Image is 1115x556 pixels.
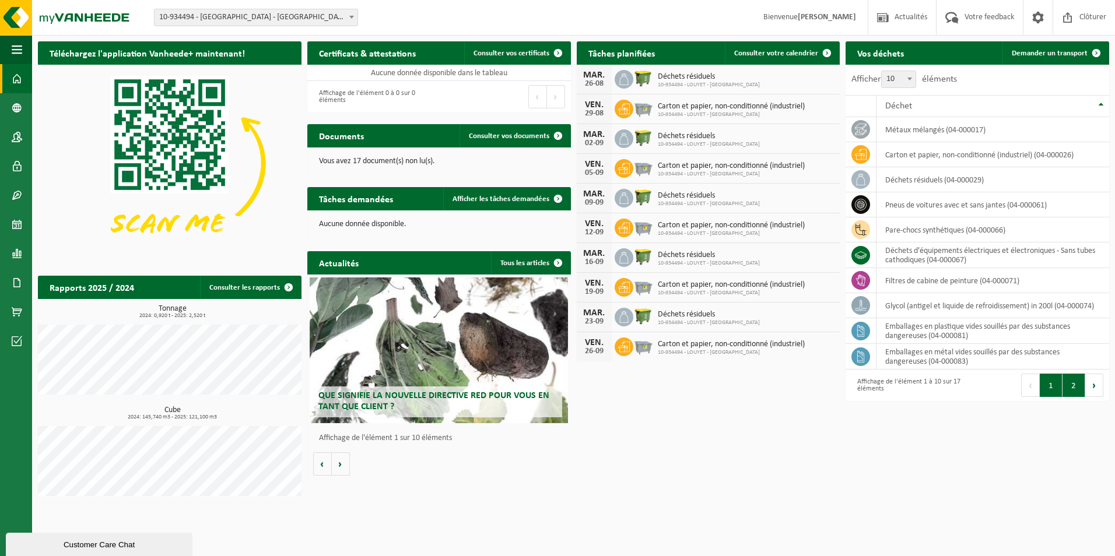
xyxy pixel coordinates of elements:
h2: Tâches demandées [307,187,405,210]
span: 2024: 145,740 m3 - 2025: 121,100 m3 [44,414,301,420]
button: 2 [1063,374,1085,397]
div: 19-09 [583,288,606,296]
span: 10-934494 - LOUYET - MONT ST GUIBERT - MONT-SAINT-GUIBERT [154,9,358,26]
td: pare-chocs synthétiques (04-000066) [876,217,1109,242]
span: 10-934494 - LOUYET - [GEOGRAPHIC_DATA] [658,319,760,326]
td: métaux mélangés (04-000017) [876,117,1109,142]
div: 09-09 [583,199,606,207]
div: VEN. [583,160,606,169]
div: MAR. [583,71,606,80]
span: 2024: 0,920 t - 2025: 2,520 t [44,313,301,319]
div: VEN. [583,279,606,288]
div: VEN. [583,219,606,228]
span: Déchets résiduels [658,251,760,260]
span: 10-934494 - LOUYET - [GEOGRAPHIC_DATA] [658,349,805,356]
h2: Certificats & attestations [307,41,427,64]
span: Carton et papier, non-conditionné (industriel) [658,340,805,349]
td: filtres de cabine de peinture (04-000071) [876,268,1109,293]
span: Carton et papier, non-conditionné (industriel) [658,161,805,171]
div: MAR. [583,130,606,139]
div: 29-08 [583,110,606,118]
span: 10-934494 - LOUYET - MONT ST GUIBERT - MONT-SAINT-GUIBERT [155,9,357,26]
div: 16-09 [583,258,606,266]
span: 10-934494 - LOUYET - [GEOGRAPHIC_DATA] [658,200,760,207]
a: Afficher les tâches demandées [443,187,570,210]
h2: Documents [307,124,376,147]
label: Afficher éléments [851,75,957,84]
span: Déchets résiduels [658,132,760,141]
img: Download de VHEPlus App [38,65,301,262]
div: 02-09 [583,139,606,147]
div: MAR. [583,249,606,258]
a: Consulter vos documents [460,124,570,147]
h2: Rapports 2025 / 2024 [38,276,146,298]
a: Demander un transport [1002,41,1108,65]
td: pneus de voitures avec et sans jantes (04-000061) [876,192,1109,217]
span: Carton et papier, non-conditionné (industriel) [658,221,805,230]
img: WB-2500-GAL-GY-01 [633,157,653,177]
h2: Téléchargez l'application Vanheede+ maintenant! [38,41,257,64]
h2: Vos déchets [846,41,916,64]
span: 10-934494 - LOUYET - [GEOGRAPHIC_DATA] [658,290,805,297]
h3: Cube [44,406,301,420]
span: Carton et papier, non-conditionné (industriel) [658,280,805,290]
button: Next [1085,374,1103,397]
span: Consulter vos documents [469,132,549,140]
button: Vorige [313,452,332,476]
img: WB-2500-GAL-GY-01 [633,217,653,237]
td: carton et papier, non-conditionné (industriel) (04-000026) [876,142,1109,167]
button: Previous [1021,374,1040,397]
button: 1 [1040,374,1063,397]
span: Que signifie la nouvelle directive RED pour vous en tant que client ? [318,391,549,411]
span: 10-934494 - LOUYET - [GEOGRAPHIC_DATA] [658,141,760,148]
td: déchets résiduels (04-000029) [876,167,1109,192]
a: Que signifie la nouvelle directive RED pour vous en tant que client ? [310,277,568,423]
div: 23-09 [583,318,606,326]
button: Previous [528,85,547,108]
iframe: chat widget [6,530,195,556]
div: MAR. [583,308,606,318]
span: Déchets résiduels [658,191,760,200]
a: Consulter les rapports [200,276,300,299]
img: WB-1100-HPE-GN-50 [633,68,653,88]
h2: Tâches planifiées [577,41,667,64]
button: Next [547,85,565,108]
div: VEN. [583,338,606,347]
div: 05-09 [583,169,606,177]
td: emballages en métal vides souillés par des substances dangereuses (04-000083) [876,344,1109,370]
td: glycol (antigel et liquide de refroidissement) in 200l (04-000074) [876,293,1109,318]
p: Vous avez 17 document(s) non lu(s). [319,157,559,166]
img: WB-2500-GAL-GY-01 [633,276,653,296]
img: WB-1100-HPE-GN-50 [633,306,653,326]
div: Affichage de l'élément 1 à 10 sur 17 éléments [851,372,972,398]
button: Volgende [332,452,350,476]
span: 10 [881,71,916,88]
td: Aucune donnée disponible dans le tableau [307,65,571,81]
img: WB-1100-HPE-GN-50 [633,247,653,266]
div: VEN. [583,100,606,110]
span: Déchets résiduels [658,72,760,82]
span: 10-934494 - LOUYET - [GEOGRAPHIC_DATA] [658,260,760,267]
span: 10-934494 - LOUYET - [GEOGRAPHIC_DATA] [658,82,760,89]
strong: [PERSON_NAME] [798,13,856,22]
span: Consulter vos certificats [474,50,549,57]
p: Affichage de l'élément 1 sur 10 éléments [319,434,565,442]
div: Affichage de l'élément 0 à 0 sur 0 éléments [313,84,433,110]
span: Consulter votre calendrier [734,50,818,57]
img: WB-2500-GAL-GY-01 [633,98,653,118]
span: Demander un transport [1012,50,1088,57]
td: emballages en plastique vides souillés par des substances dangereuses (04-000081) [876,318,1109,344]
div: 12-09 [583,228,606,237]
img: WB-2500-GAL-GY-01 [633,336,653,356]
span: Carton et papier, non-conditionné (industriel) [658,102,805,111]
span: 10-934494 - LOUYET - [GEOGRAPHIC_DATA] [658,171,805,178]
div: MAR. [583,189,606,199]
div: 26-08 [583,80,606,88]
img: WB-1100-HPE-GN-50 [633,128,653,147]
a: Consulter votre calendrier [725,41,839,65]
span: Afficher les tâches demandées [453,195,549,203]
td: déchets d'équipements électriques et électroniques - Sans tubes cathodiques (04-000067) [876,242,1109,268]
span: 10-934494 - LOUYET - [GEOGRAPHIC_DATA] [658,230,805,237]
p: Aucune donnée disponible. [319,220,559,228]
